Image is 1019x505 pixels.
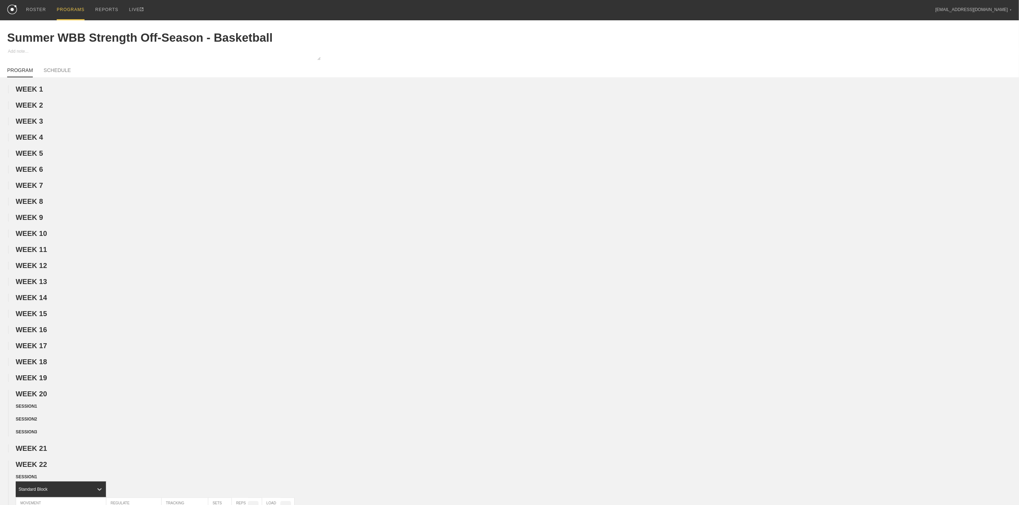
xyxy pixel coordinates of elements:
[1010,8,1012,12] div: ▼
[7,67,33,77] a: PROGRAM
[16,326,47,334] span: WEEK 16
[16,246,47,253] span: WEEK 11
[16,85,43,93] span: WEEK 1
[16,358,47,366] span: WEEK 18
[16,390,47,398] span: WEEK 20
[16,429,37,434] span: SESSION 3
[16,444,47,452] span: WEEK 21
[19,487,47,492] div: Standard Block
[16,133,43,141] span: WEEK 4
[983,471,1019,505] iframe: Chat Widget
[16,460,47,468] span: WEEK 22
[16,374,47,382] span: WEEK 19
[44,67,71,77] a: SCHEDULE
[16,342,47,350] span: WEEK 17
[16,213,43,221] span: WEEK 9
[16,117,43,125] span: WEEK 3
[16,417,37,422] span: SESSION 2
[16,404,37,409] span: SESSION 1
[16,181,43,189] span: WEEK 7
[16,278,47,285] span: WEEK 13
[16,294,47,302] span: WEEK 14
[16,474,37,479] span: SESSION 1
[16,149,43,157] span: WEEK 5
[16,230,47,237] span: WEEK 10
[16,262,47,269] span: WEEK 12
[16,197,43,205] span: WEEK 8
[7,5,17,14] img: logo
[16,101,43,109] span: WEEK 2
[16,165,43,173] span: WEEK 6
[16,310,47,318] span: WEEK 15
